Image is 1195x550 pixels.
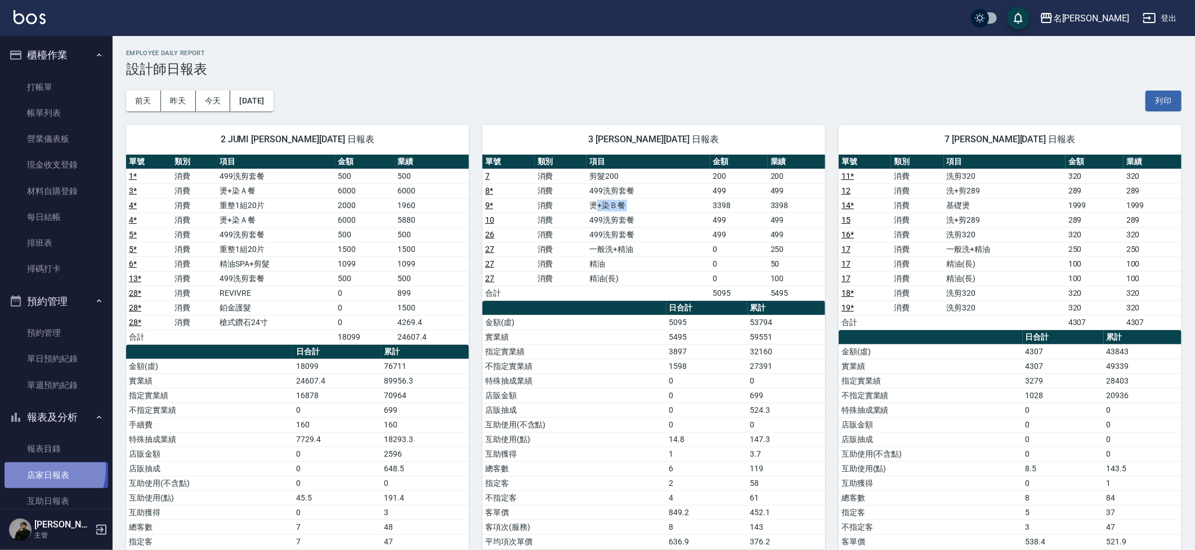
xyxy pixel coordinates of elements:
[1124,227,1181,242] td: 320
[852,134,1168,145] span: 7 [PERSON_NAME][DATE] 日報表
[5,320,108,346] a: 預約管理
[891,256,943,271] td: 消費
[126,155,172,169] th: 單號
[5,100,108,126] a: 帳單列表
[839,388,1023,403] td: 不指定實業績
[768,271,825,286] td: 100
[126,417,293,432] td: 手續費
[335,242,395,256] td: 1500
[944,213,1066,227] td: 洗+剪289
[768,183,825,198] td: 499
[1104,461,1181,476] td: 143.5
[842,186,851,195] a: 12
[381,461,469,476] td: 648.5
[217,286,335,300] td: REVIVRE
[381,388,469,403] td: 70964
[1138,8,1181,29] button: 登出
[482,447,666,461] td: 互助獲得
[768,198,825,213] td: 3398
[768,213,825,227] td: 499
[710,198,768,213] td: 3398
[891,213,943,227] td: 消費
[1066,183,1124,198] td: 289
[748,373,825,388] td: 0
[666,476,748,490] td: 2
[217,300,335,315] td: 鉑金護髮
[496,134,812,145] span: 3 [PERSON_NAME][DATE] 日報表
[217,213,335,227] td: 燙+染Ａ餐
[381,403,469,417] td: 699
[768,286,825,300] td: 5495
[381,417,469,432] td: 160
[482,388,666,403] td: 店販金額
[217,271,335,286] td: 499洗剪套餐
[482,344,666,359] td: 指定實業績
[172,300,217,315] td: 消費
[1104,330,1181,345] th: 累計
[1066,271,1124,286] td: 100
[1066,286,1124,300] td: 320
[482,286,535,300] td: 合計
[1124,286,1181,300] td: 320
[335,198,395,213] td: 2000
[126,461,293,476] td: 店販抽成
[666,432,748,447] td: 14.8
[5,346,108,372] a: 單日預約紀錄
[666,447,748,461] td: 1
[1023,359,1104,373] td: 4307
[587,256,710,271] td: 精油
[482,490,666,505] td: 不指定客
[381,373,469,388] td: 89956.3
[5,178,108,204] a: 材料自購登錄
[5,230,108,256] a: 排班表
[839,447,1023,461] td: 互助使用(不含點)
[395,155,469,169] th: 業績
[485,172,490,181] a: 7
[666,373,748,388] td: 0
[666,315,748,330] td: 5095
[839,359,1023,373] td: 實業績
[1023,476,1104,490] td: 0
[944,198,1066,213] td: 基礎燙
[944,169,1066,183] td: 洗剪320
[335,300,395,315] td: 0
[748,490,825,505] td: 61
[839,155,1181,330] table: a dense table
[748,461,825,476] td: 119
[172,242,217,256] td: 消費
[1023,447,1104,461] td: 0
[748,417,825,432] td: 0
[1104,417,1181,432] td: 0
[395,198,469,213] td: 1960
[293,490,381,505] td: 45.5
[535,183,587,198] td: 消費
[482,417,666,432] td: 互助使用(不含點)
[587,183,710,198] td: 499洗剪套餐
[293,461,381,476] td: 0
[1124,213,1181,227] td: 289
[1066,315,1124,330] td: 4307
[293,432,381,447] td: 7729.4
[1124,300,1181,315] td: 320
[666,344,748,359] td: 3897
[768,256,825,271] td: 50
[1124,183,1181,198] td: 289
[381,490,469,505] td: 191.4
[485,230,494,239] a: 26
[587,169,710,183] td: 剪髮200
[748,330,825,344] td: 59551
[1104,359,1181,373] td: 49339
[161,91,196,111] button: 昨天
[482,155,535,169] th: 單號
[5,256,108,282] a: 掃碼打卡
[944,256,1066,271] td: 精油(長)
[126,359,293,373] td: 金額(虛)
[381,345,469,359] th: 累計
[485,274,494,283] a: 27
[5,372,108,398] a: 單週預約紀錄
[768,155,825,169] th: 業績
[485,215,494,224] a: 10
[535,155,587,169] th: 類別
[748,403,825,417] td: 524.3
[842,215,851,224] a: 15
